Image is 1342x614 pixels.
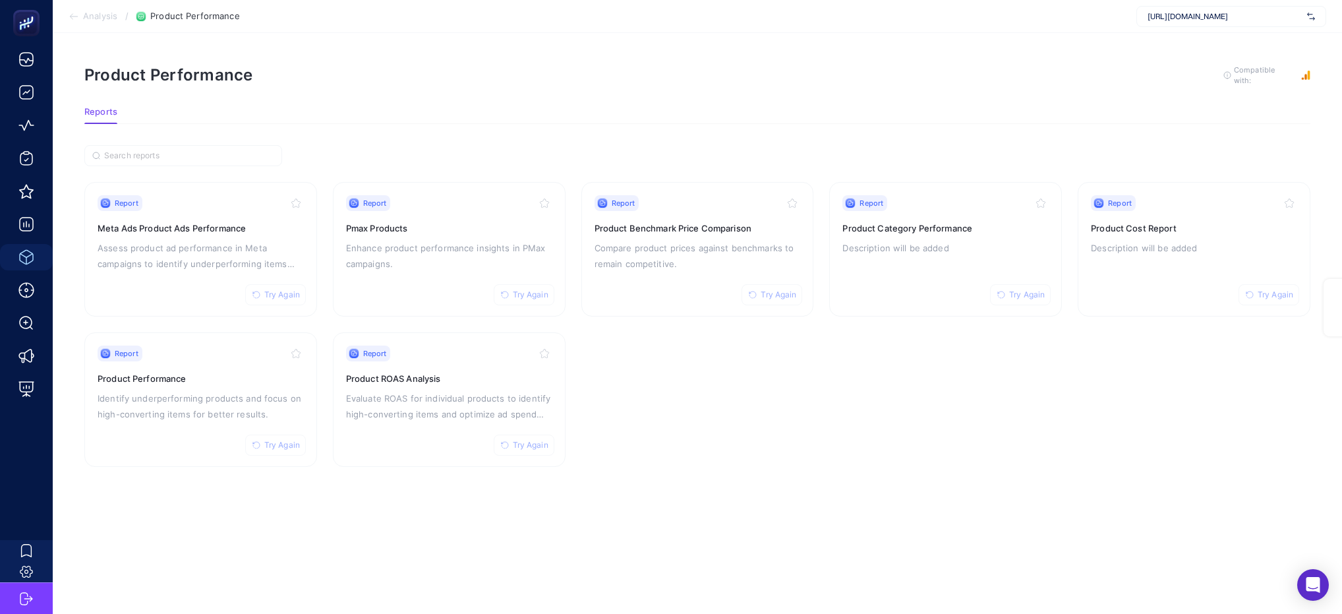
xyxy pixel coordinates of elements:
div: Open Intercom Messenger [1297,569,1329,601]
button: Try Again [245,435,306,456]
span: Report [1108,198,1132,208]
button: Try Again [245,284,306,305]
span: Try Again [513,290,548,300]
a: ReportTry AgainProduct PerformanceIdentify underperforming products and focus on high-converting ... [84,332,317,467]
span: Reports [84,107,117,117]
p: Assess product ad performance in Meta campaigns to identify underperforming items and potential p... [98,240,304,272]
span: Report [363,348,387,359]
button: Try Again [494,435,554,456]
span: Report [860,198,883,208]
h3: Meta Ads Product Ads Performance [98,222,304,235]
a: ReportTry AgainProduct Category PerformanceDescription will be added [829,182,1062,317]
p: Description will be added [842,240,1049,256]
button: Try Again [1239,284,1299,305]
p: Enhance product performance insights in PMax campaigns. [346,240,552,272]
span: Try Again [1009,290,1045,300]
span: Try Again [264,440,300,450]
button: Try Again [990,284,1051,305]
span: Try Again [513,440,548,450]
h3: Product Performance [98,372,304,385]
img: svg%3e [1307,10,1315,23]
span: Try Again [761,290,796,300]
span: / [125,11,129,21]
p: Compare product prices against benchmarks to remain competitive. [595,240,801,272]
a: ReportTry AgainProduct ROAS AnalysisEvaluate ROAS for individual products to identify high-conver... [333,332,566,467]
span: Try Again [1258,290,1293,300]
p: Evaluate ROAS for individual products to identify high-converting items and optimize ad spend all... [346,390,552,422]
a: ReportTry AgainPmax ProductsEnhance product performance insights in PMax campaigns. [333,182,566,317]
span: Compatible with: [1234,65,1293,86]
input: Search [104,151,274,161]
a: ReportTry AgainProduct Benchmark Price ComparisonCompare product prices against benchmarks to rem... [581,182,814,317]
button: Reports [84,107,117,124]
button: Try Again [742,284,802,305]
span: Analysis [83,11,117,22]
h3: Product ROAS Analysis [346,372,552,385]
a: ReportTry AgainMeta Ads Product Ads PerformanceAssess product ad performance in Meta campaigns to... [84,182,317,317]
span: Try Again [264,290,300,300]
p: Description will be added [1091,240,1297,256]
h3: Product Category Performance [842,222,1049,235]
span: [URL][DOMAIN_NAME] [1148,11,1302,22]
span: Product Performance [150,11,239,22]
a: ReportTry AgainProduct Cost ReportDescription will be added [1078,182,1310,317]
span: Report [612,198,635,208]
h1: Product Performance [84,65,253,84]
h3: Product Cost Report [1091,222,1297,235]
span: Report [115,348,138,359]
button: Try Again [494,284,554,305]
span: Report [363,198,387,208]
span: Report [115,198,138,208]
p: Identify underperforming products and focus on high-converting items for better results. [98,390,304,422]
h3: Pmax Products [346,222,552,235]
h3: Product Benchmark Price Comparison [595,222,801,235]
